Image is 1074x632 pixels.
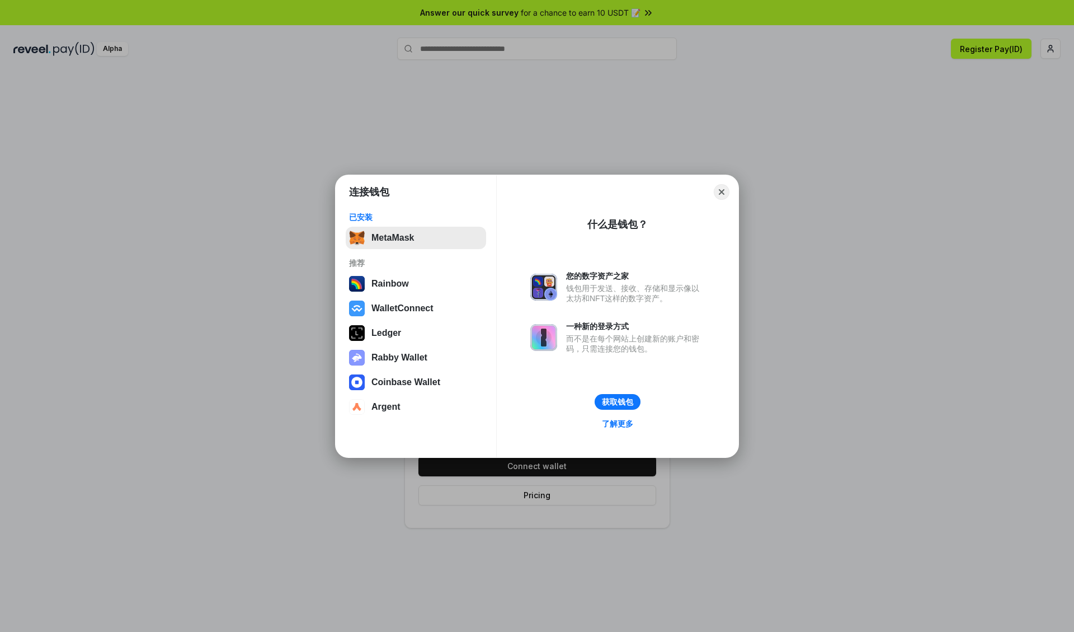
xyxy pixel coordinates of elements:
[566,283,705,303] div: 钱包用于发送、接收、存储和显示像以太坊和NFT这样的数字资产。
[714,184,729,200] button: Close
[602,397,633,407] div: 获取钱包
[566,334,705,354] div: 而不是在每个网站上创建新的账户和密码，只需连接您的钱包。
[346,273,486,295] button: Rainbow
[349,212,483,222] div: 已安装
[371,377,440,387] div: Coinbase Wallet
[371,233,414,243] div: MetaMask
[346,297,486,320] button: WalletConnect
[349,374,365,390] img: svg+xml,%3Csvg%20width%3D%2228%22%20height%3D%2228%22%20viewBox%3D%220%200%2028%2028%22%20fill%3D...
[602,419,633,429] div: 了解更多
[346,371,486,394] button: Coinbase Wallet
[349,301,365,316] img: svg+xml,%3Csvg%20width%3D%2228%22%20height%3D%2228%22%20viewBox%3D%220%200%2028%2028%22%20fill%3D...
[349,185,389,199] h1: 连接钱包
[566,321,705,331] div: 一种新的登录方式
[587,218,648,231] div: 什么是钱包？
[349,230,365,246] img: svg+xml,%3Csvg%20fill%3D%22none%22%20height%3D%2233%22%20viewBox%3D%220%200%2035%2033%22%20width%...
[595,416,640,431] a: 了解更多
[346,322,486,344] button: Ledger
[371,303,434,313] div: WalletConnect
[530,274,557,301] img: svg+xml,%3Csvg%20xmlns%3D%22http%3A%2F%2Fwww.w3.org%2F2000%2Fsvg%22%20fill%3D%22none%22%20viewBox...
[371,353,427,363] div: Rabby Wallet
[371,328,401,338] div: Ledger
[349,276,365,292] img: svg+xml,%3Csvg%20width%3D%22120%22%20height%3D%22120%22%20viewBox%3D%220%200%20120%20120%22%20fil...
[346,347,486,369] button: Rabby Wallet
[530,324,557,351] img: svg+xml,%3Csvg%20xmlns%3D%22http%3A%2F%2Fwww.w3.org%2F2000%2Fsvg%22%20fill%3D%22none%22%20viewBox...
[371,279,409,289] div: Rainbow
[346,396,486,418] button: Argent
[346,227,486,249] button: MetaMask
[349,399,365,415] img: svg+xml,%3Csvg%20width%3D%2228%22%20height%3D%2228%22%20viewBox%3D%220%200%2028%2028%22%20fill%3D...
[349,350,365,366] img: svg+xml,%3Csvg%20xmlns%3D%22http%3A%2F%2Fwww.w3.org%2F2000%2Fsvg%22%20fill%3D%22none%22%20viewBox...
[349,258,483,268] div: 推荐
[349,325,365,341] img: svg+xml,%3Csvg%20xmlns%3D%22http%3A%2F%2Fwww.w3.org%2F2000%2Fsvg%22%20width%3D%2228%22%20height%3...
[371,402,401,412] div: Argent
[595,394,640,410] button: 获取钱包
[566,271,705,281] div: 您的数字资产之家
